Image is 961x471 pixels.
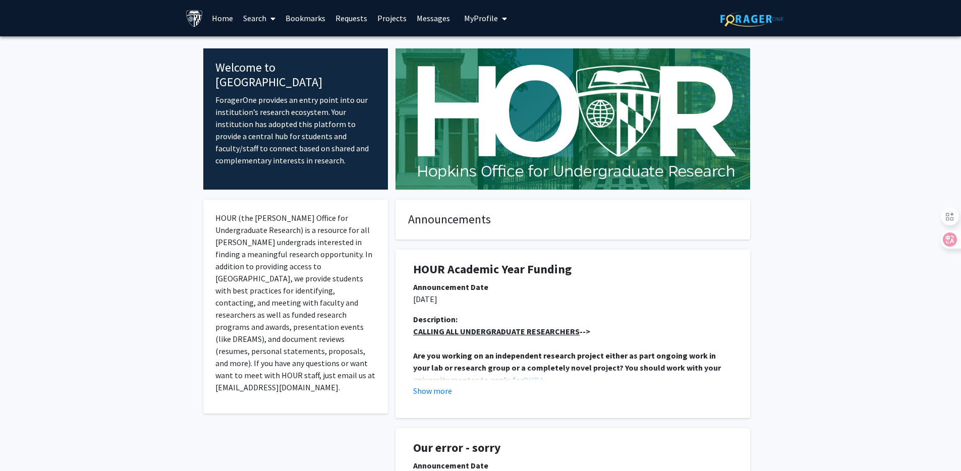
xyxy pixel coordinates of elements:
[395,48,750,190] img: Cover Image
[413,293,732,305] p: [DATE]
[413,281,732,293] div: Announcement Date
[413,262,732,277] h1: HOUR Academic Year Funding
[413,385,452,397] button: Show more
[413,441,732,455] h1: Our error - sorry
[207,1,238,36] a: Home
[413,350,722,385] strong: Are you working on an independent research project either as part ongoing work in your lab or res...
[215,94,376,166] p: ForagerOne provides an entry point into our institution’s research ecosystem. Your institution ha...
[280,1,330,36] a: Bookmarks
[464,13,498,23] span: My Profile
[413,326,590,336] strong: -->
[408,212,738,227] h4: Announcements
[238,1,280,36] a: Search
[8,426,43,463] iframe: Chat
[412,1,455,36] a: Messages
[413,349,732,386] p: .
[413,313,732,325] div: Description:
[413,326,580,336] u: CALLING ALL UNDERGRADUATE RESEARCHERS
[524,375,544,385] a: PURA
[330,1,372,36] a: Requests
[720,11,783,27] img: ForagerOne Logo
[215,61,376,90] h4: Welcome to [GEOGRAPHIC_DATA]
[186,10,203,27] img: Johns Hopkins University Logo
[372,1,412,36] a: Projects
[215,212,376,393] p: HOUR (the [PERSON_NAME] Office for Undergraduate Research) is a resource for all [PERSON_NAME] un...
